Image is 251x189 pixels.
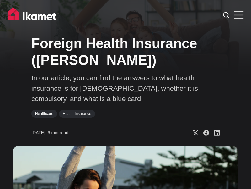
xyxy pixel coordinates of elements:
h1: Foreign Health Insurance ([PERSON_NAME]) [31,35,220,69]
p: In our article, you can find the answers to what health insurance is for [DEMOGRAPHIC_DATA], whet... [31,73,220,104]
img: Ikamet home [8,7,59,23]
a: Share on Linkedin [209,130,220,136]
a: Share on X [188,130,198,136]
a: Health Insurance [59,110,95,118]
a: Healthcare [31,110,57,118]
a: Share on Facebook [198,130,209,136]
time: 6 min read [31,130,68,136]
span: [DATE] ∙ [31,130,48,135]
